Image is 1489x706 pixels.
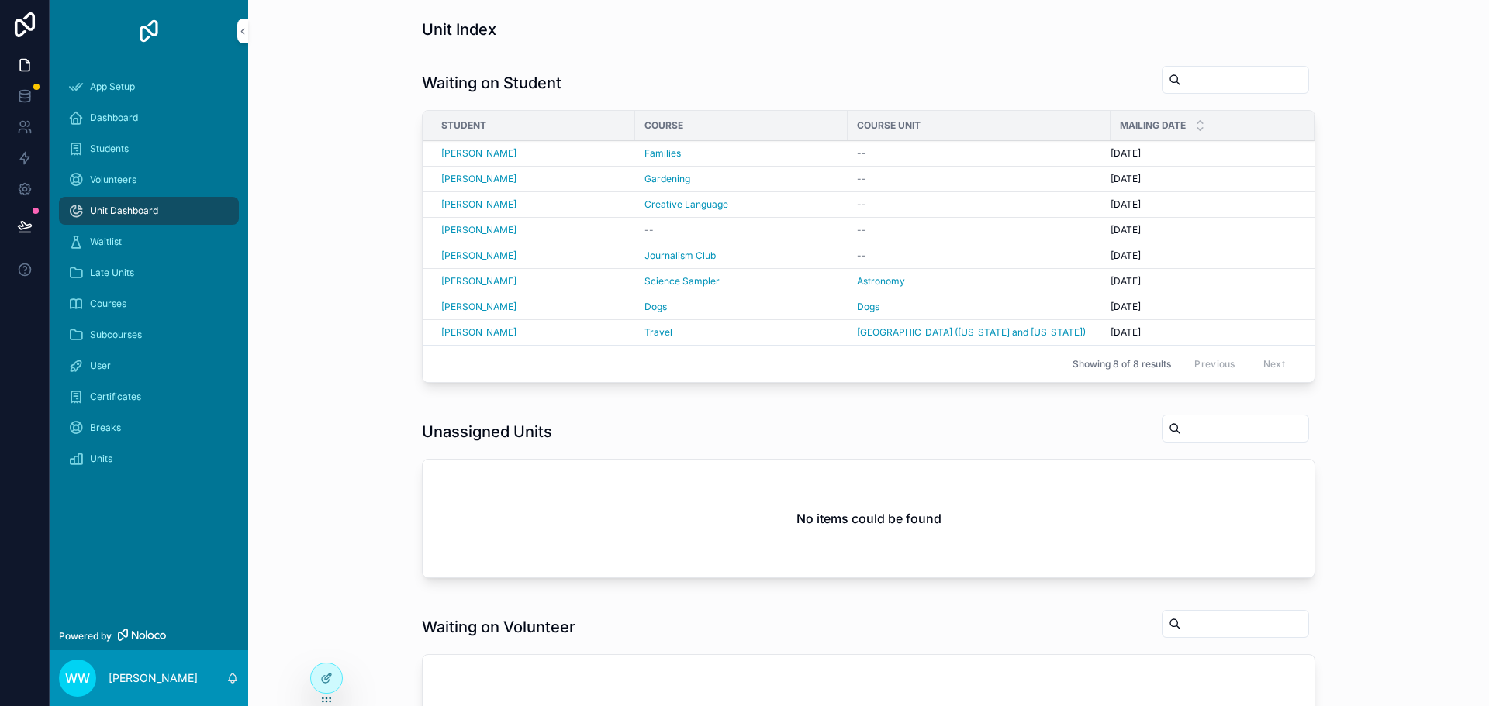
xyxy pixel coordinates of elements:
[1111,275,1141,288] span: [DATE]
[1111,250,1296,262] a: [DATE]
[59,73,239,101] a: App Setup
[90,329,142,341] span: Subcourses
[1111,173,1141,185] span: [DATE]
[644,250,838,262] a: Journalism Club
[441,147,516,160] a: [PERSON_NAME]
[90,81,135,93] span: App Setup
[59,414,239,442] a: Breaks
[1111,224,1296,236] a: [DATE]
[1073,358,1171,370] span: Showing 8 of 8 results
[59,228,239,256] a: Waitlist
[1111,301,1141,313] span: [DATE]
[441,275,516,288] a: [PERSON_NAME]
[644,119,683,132] span: Course
[1111,275,1296,288] a: [DATE]
[857,147,866,160] span: --
[1111,326,1141,339] span: [DATE]
[1111,224,1141,236] span: [DATE]
[59,135,239,163] a: Students
[1111,147,1296,160] a: [DATE]
[441,250,516,262] a: [PERSON_NAME]
[441,250,626,262] a: [PERSON_NAME]
[857,250,866,262] span: --
[1120,119,1186,132] span: Mailing Date
[857,147,1101,160] a: --
[90,174,136,186] span: Volunteers
[644,224,654,236] span: --
[441,173,626,185] a: [PERSON_NAME]
[644,198,838,211] a: Creative Language
[90,205,158,217] span: Unit Dashboard
[857,301,1101,313] a: Dogs
[59,104,239,132] a: Dashboard
[1111,326,1296,339] a: [DATE]
[1111,250,1141,262] span: [DATE]
[1111,301,1296,313] a: [DATE]
[1111,198,1141,211] span: [DATE]
[441,224,626,236] a: [PERSON_NAME]
[644,224,838,236] a: --
[59,630,112,642] span: Powered by
[441,224,516,236] a: [PERSON_NAME]
[644,275,838,288] a: Science Sampler
[857,301,879,313] span: Dogs
[65,669,90,687] span: WW
[59,352,239,380] a: User
[644,250,716,262] a: Journalism Club
[441,173,516,185] a: [PERSON_NAME]
[644,326,838,339] a: Travel
[90,236,122,248] span: Waitlist
[644,173,838,185] a: Gardening
[1111,173,1296,185] a: [DATE]
[441,147,626,160] a: [PERSON_NAME]
[441,326,626,339] a: [PERSON_NAME]
[857,119,921,132] span: Course Unit
[59,321,239,349] a: Subcourses
[59,290,239,318] a: Courses
[857,173,1101,185] a: --
[90,360,111,372] span: User
[644,147,838,160] a: Families
[136,19,161,43] img: App logo
[109,670,198,686] p: [PERSON_NAME]
[441,301,516,313] a: [PERSON_NAME]
[441,119,486,132] span: Student
[644,147,681,160] a: Families
[857,250,1101,262] a: --
[59,383,239,411] a: Certificates
[90,143,129,155] span: Students
[50,622,248,650] a: Powered by
[644,326,672,339] a: Travel
[644,301,667,313] a: Dogs
[59,445,239,473] a: Units
[90,112,138,124] span: Dashboard
[796,509,941,528] h2: No items could be found
[90,453,112,465] span: Units
[59,259,239,287] a: Late Units
[422,616,575,638] h1: Waiting on Volunteer
[857,326,1086,339] a: [GEOGRAPHIC_DATA] ([US_STATE] and [US_STATE])
[441,275,626,288] a: [PERSON_NAME]
[441,198,516,211] a: [PERSON_NAME]
[644,275,720,288] a: Science Sampler
[59,197,239,225] a: Unit Dashboard
[857,173,866,185] span: --
[644,301,838,313] a: Dogs
[422,19,496,40] h1: Unit Index
[441,301,626,313] a: [PERSON_NAME]
[422,72,561,94] h1: Waiting on Student
[441,326,516,339] a: [PERSON_NAME]
[857,275,905,288] span: Astronomy
[857,224,1101,236] a: --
